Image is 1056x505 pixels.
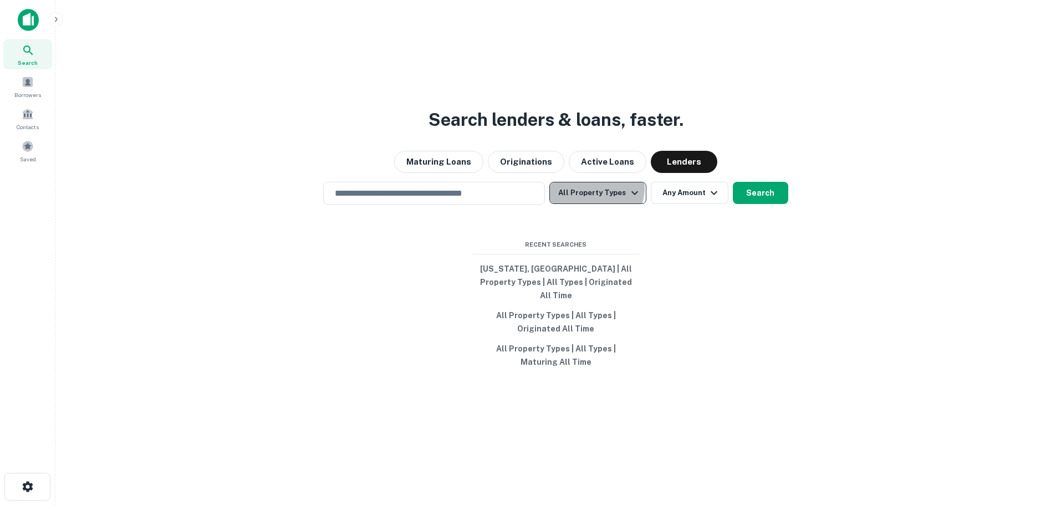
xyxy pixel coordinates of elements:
a: Contacts [3,104,52,134]
button: Active Loans [569,151,646,173]
a: Borrowers [3,72,52,101]
button: Maturing Loans [394,151,483,173]
button: Lenders [651,151,717,173]
iframe: Chat Widget [1001,416,1056,470]
button: Search [733,182,788,204]
span: Search [18,58,38,67]
button: [US_STATE], [GEOGRAPHIC_DATA] | All Property Types | All Types | Originated All Time [473,259,639,305]
span: Recent Searches [473,240,639,249]
h3: Search lenders & loans, faster. [428,106,683,133]
a: Search [3,39,52,69]
button: All Property Types | All Types | Originated All Time [473,305,639,339]
button: Originations [488,151,564,173]
img: capitalize-icon.png [18,9,39,31]
span: Borrowers [14,90,41,99]
span: Contacts [17,123,39,131]
button: All Property Types | All Types | Maturing All Time [473,339,639,372]
button: All Property Types [549,182,646,204]
button: Any Amount [651,182,728,204]
a: Saved [3,136,52,166]
span: Saved [20,155,36,164]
